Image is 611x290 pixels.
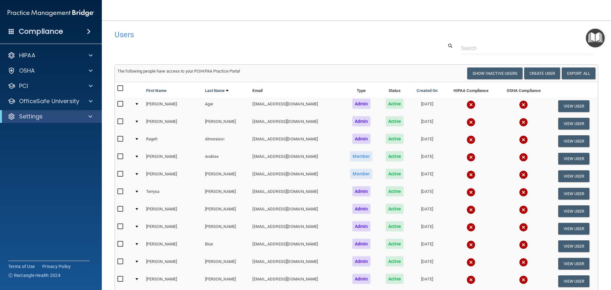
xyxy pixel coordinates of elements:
[519,223,528,232] img: cross.ca9f0e7f.svg
[19,52,35,59] p: HIPAA
[386,134,404,144] span: Active
[352,274,371,284] span: Admin
[386,221,404,231] span: Active
[202,255,250,272] td: [PERSON_NAME]
[144,150,202,167] td: [PERSON_NAME]
[8,67,93,74] a: OSHA
[250,237,343,255] td: [EMAIL_ADDRESS][DOMAIN_NAME]
[8,97,93,105] a: OfficeSafe University
[144,272,202,290] td: [PERSON_NAME]
[410,150,444,167] td: [DATE]
[386,116,404,126] span: Active
[558,135,590,147] button: View User
[352,256,371,266] span: Admin
[467,275,475,284] img: cross.ca9f0e7f.svg
[519,100,528,109] img: cross.ca9f0e7f.svg
[250,115,343,132] td: [EMAIL_ADDRESS][DOMAIN_NAME]
[250,167,343,185] td: [EMAIL_ADDRESS][DOMAIN_NAME]
[250,82,343,97] th: Email
[202,97,250,115] td: Agar
[352,186,371,196] span: Admin
[410,237,444,255] td: [DATE]
[250,272,343,290] td: [EMAIL_ADDRESS][DOMAIN_NAME]
[8,52,93,59] a: HIPAA
[562,67,595,79] a: Export All
[558,170,590,182] button: View User
[202,272,250,290] td: [PERSON_NAME]
[202,220,250,237] td: [PERSON_NAME]
[558,223,590,235] button: View User
[558,100,590,112] button: View User
[410,97,444,115] td: [DATE]
[410,202,444,220] td: [DATE]
[386,151,404,161] span: Active
[19,67,35,74] p: OSHA
[250,97,343,115] td: [EMAIL_ADDRESS][DOMAIN_NAME]
[519,135,528,144] img: cross.ca9f0e7f.svg
[352,204,371,214] span: Admin
[202,115,250,132] td: [PERSON_NAME]
[410,167,444,185] td: [DATE]
[417,87,438,95] a: Created On
[42,263,71,270] a: Privacy Policy
[519,240,528,249] img: cross.ca9f0e7f.svg
[144,115,202,132] td: [PERSON_NAME]
[524,67,560,79] button: Create User
[410,185,444,202] td: [DATE]
[115,31,393,39] h4: Users
[519,170,528,179] img: cross.ca9f0e7f.svg
[8,82,93,90] a: PCI
[519,275,528,284] img: cross.ca9f0e7f.svg
[144,237,202,255] td: [PERSON_NAME]
[386,204,404,214] span: Active
[352,134,371,144] span: Admin
[250,202,343,220] td: [EMAIL_ADDRESS][DOMAIN_NAME]
[8,272,60,279] span: Ⓒ Rectangle Health 2024
[250,220,343,237] td: [EMAIL_ADDRESS][DOMAIN_NAME]
[410,115,444,132] td: [DATE]
[558,118,590,130] button: View User
[19,97,79,105] p: OfficeSafe University
[386,99,404,109] span: Active
[498,82,550,97] th: OSHA Compliance
[558,275,590,287] button: View User
[146,87,166,95] a: First Name
[410,132,444,150] td: [DATE]
[467,258,475,267] img: cross.ca9f0e7f.svg
[519,258,528,267] img: cross.ca9f0e7f.svg
[444,82,497,97] th: HIPAA Compliance
[467,100,475,109] img: cross.ca9f0e7f.svg
[386,256,404,266] span: Active
[202,185,250,202] td: [PERSON_NAME]
[519,205,528,214] img: cross.ca9f0e7f.svg
[467,170,475,179] img: cross.ca9f0e7f.svg
[467,135,475,144] img: cross.ca9f0e7f.svg
[467,205,475,214] img: cross.ca9f0e7f.svg
[8,113,92,120] a: Settings
[19,82,28,90] p: PCI
[352,116,371,126] span: Admin
[410,272,444,290] td: [DATE]
[558,205,590,217] button: View User
[386,186,404,196] span: Active
[144,185,202,202] td: Terrysa
[352,221,371,231] span: Admin
[467,188,475,197] img: cross.ca9f0e7f.svg
[202,167,250,185] td: [PERSON_NAME]
[144,202,202,220] td: [PERSON_NAME]
[467,240,475,249] img: cross.ca9f0e7f.svg
[467,153,475,162] img: cross.ca9f0e7f.svg
[352,99,371,109] span: Admin
[205,87,228,95] a: Last Name
[410,220,444,237] td: [DATE]
[350,169,372,179] span: Member
[343,82,379,97] th: Type
[250,132,343,150] td: [EMAIL_ADDRESS][DOMAIN_NAME]
[8,7,94,19] img: PMB logo
[467,118,475,127] img: cross.ca9f0e7f.svg
[250,185,343,202] td: [EMAIL_ADDRESS][DOMAIN_NAME]
[250,150,343,167] td: [EMAIL_ADDRESS][DOMAIN_NAME]
[379,82,410,97] th: Status
[386,169,404,179] span: Active
[519,153,528,162] img: cross.ca9f0e7f.svg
